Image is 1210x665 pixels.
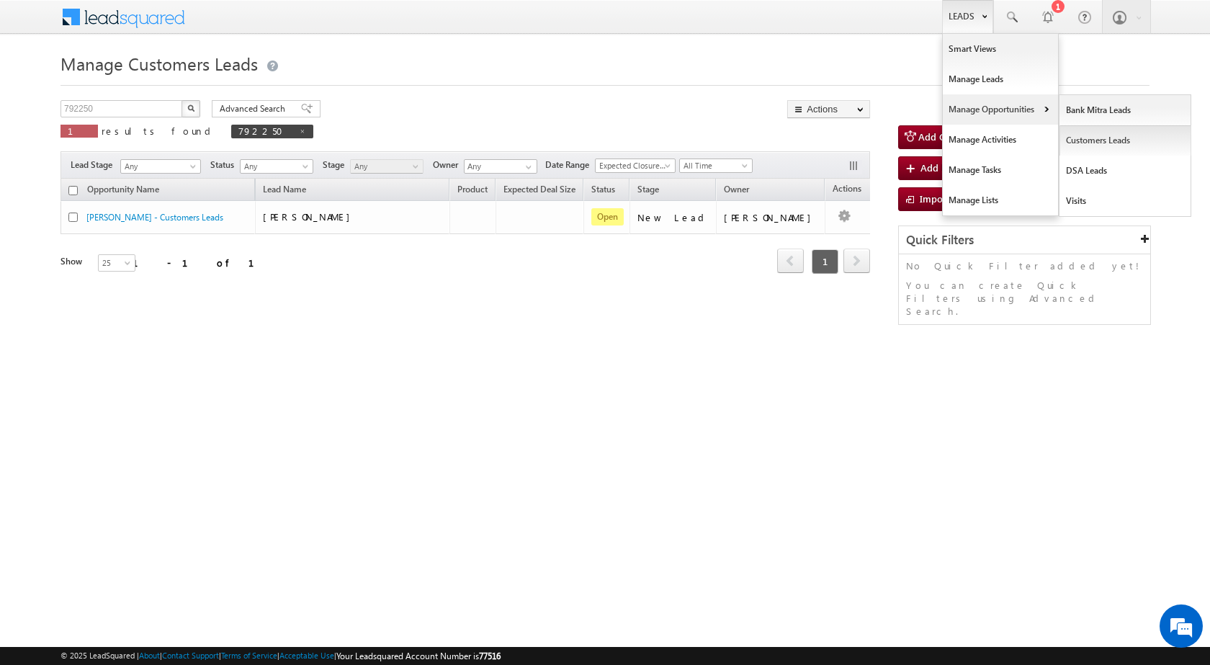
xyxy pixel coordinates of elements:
[196,444,261,463] em: Start Chat
[479,651,501,661] span: 77516
[68,186,78,195] input: Check all records
[724,184,749,195] span: Owner
[812,249,838,274] span: 1
[350,159,423,174] a: Any
[545,159,595,171] span: Date Range
[60,649,501,663] span: © 2025 LeadSquared | | | | |
[584,182,622,200] a: Status
[256,182,313,200] span: Lead Name
[80,182,166,200] a: Opportunity Name
[133,254,272,271] div: 1 - 1 of 1
[920,192,1027,205] span: Import Customers Leads
[121,160,196,173] span: Any
[240,159,313,174] a: Any
[19,133,263,432] textarea: Type your message and hit 'Enter'
[637,184,659,195] span: Stage
[238,125,292,137] span: 792250
[496,182,583,200] a: Expected Deal Size
[139,651,160,660] a: About
[787,100,870,118] button: Actions
[825,181,869,200] span: Actions
[241,160,309,173] span: Any
[503,184,575,195] span: Expected Deal Size
[918,130,1013,143] span: Add Customers Leads
[777,250,804,273] a: prev
[596,159,671,172] span: Expected Closure Date
[906,259,1143,272] p: No Quick Filter added yet!
[457,184,488,195] span: Product
[724,211,818,224] div: [PERSON_NAME]
[777,249,804,273] span: prev
[943,155,1058,185] a: Manage Tasks
[187,104,194,112] img: Search
[1059,125,1191,156] a: Customers Leads
[120,159,201,174] a: Any
[464,159,537,174] input: Type to Search
[263,210,357,223] span: [PERSON_NAME]
[906,279,1143,318] p: You can create Quick Filters using Advanced Search.
[87,184,159,195] span: Opportunity Name
[680,159,748,172] span: All Time
[843,250,870,273] a: next
[920,161,984,174] span: Add New Lead
[591,208,624,226] span: Open
[843,249,870,273] span: next
[68,125,91,137] span: 1
[630,182,666,200] a: Stage
[1059,95,1191,125] a: Bank Mitra Leads
[1059,156,1191,186] a: DSA Leads
[336,651,501,661] span: Your Leadsquared Account Number is
[323,159,350,171] span: Stage
[943,64,1058,94] a: Manage Leads
[1059,186,1191,216] a: Visits
[433,159,464,171] span: Owner
[102,125,216,137] span: results found
[943,34,1058,64] a: Smart Views
[24,76,60,94] img: d_60004797649_company_0_60004797649
[943,94,1058,125] a: Manage Opportunities
[518,160,536,174] a: Show All Items
[943,125,1058,155] a: Manage Activities
[221,651,277,660] a: Terms of Service
[60,255,86,268] div: Show
[71,159,118,171] span: Lead Stage
[99,256,137,269] span: 25
[220,102,290,115] span: Advanced Search
[98,254,135,272] a: 25
[595,159,676,173] a: Expected Closure Date
[75,76,242,94] div: Chat with us now
[86,212,223,223] a: [PERSON_NAME] - Customers Leads
[279,651,334,660] a: Acceptable Use
[351,160,419,173] span: Any
[210,159,240,171] span: Status
[899,226,1150,254] div: Quick Filters
[943,185,1058,215] a: Manage Lists
[236,7,271,42] div: Minimize live chat window
[637,211,709,224] div: New Lead
[679,159,753,173] a: All Time
[162,651,219,660] a: Contact Support
[60,52,258,75] span: Manage Customers Leads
